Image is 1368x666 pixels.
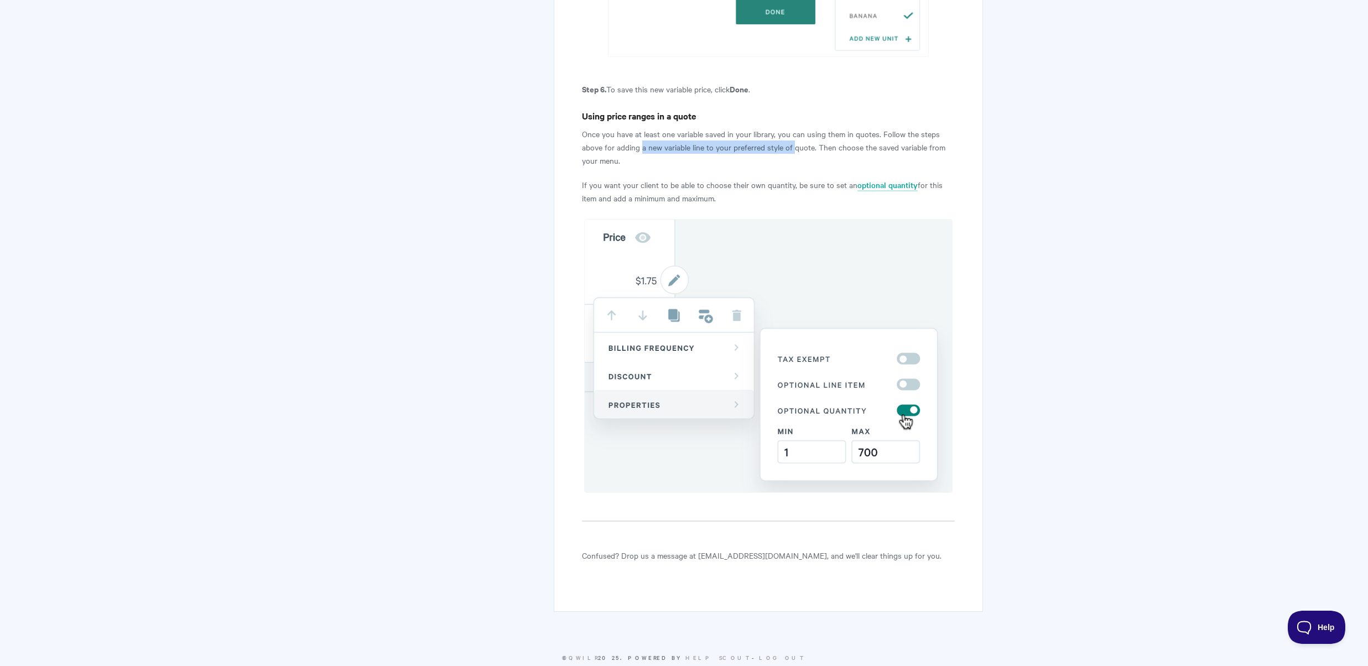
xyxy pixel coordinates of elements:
[685,653,752,662] a: Help Scout
[582,109,954,123] h4: Using price ranges in a quote
[857,179,918,191] a: optional quantity
[628,653,752,662] span: Powered by
[1288,611,1346,644] iframe: Toggle Customer Support
[386,653,983,663] p: © 2025. -
[582,82,954,96] p: To save this new variable price, click .
[582,549,954,562] p: Confused? Drop us a message at [EMAIL_ADDRESS][DOMAIN_NAME], and we'll clear things up for you.
[730,83,748,95] strong: Done
[582,178,954,205] p: If you want your client to be able to choose their own quantity, be sure to set an for this item ...
[569,653,598,662] a: Qwilr
[759,653,807,662] a: Log Out
[582,127,954,167] p: Once you have at least one variable saved in your library, you can using them in quotes. Follow t...
[582,83,606,95] strong: Step 6.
